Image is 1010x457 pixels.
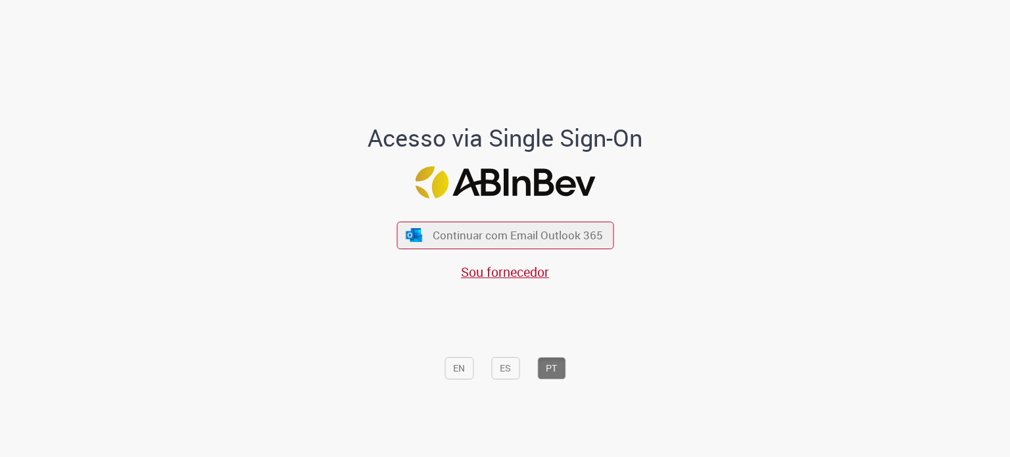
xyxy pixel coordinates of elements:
button: EN [445,357,473,379]
h1: Acesso via Single Sign-On [323,125,688,151]
img: ícone Azure/Microsoft 360 [405,228,423,242]
button: ES [491,357,519,379]
button: ícone Azure/Microsoft 360 Continuar com Email Outlook 365 [397,222,613,249]
span: Continuar com Email Outlook 365 [433,228,603,243]
button: PT [537,357,565,379]
img: Logo ABInBev [415,166,595,199]
a: Sou fornecedor [461,263,549,281]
